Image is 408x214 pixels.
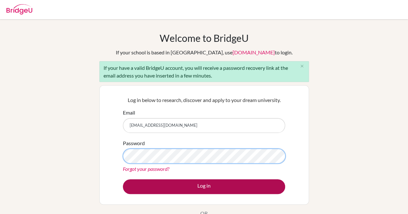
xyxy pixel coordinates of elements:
[99,61,309,82] div: If your have a valid BridgeU account, you will receive a password recovery link at the email addr...
[300,64,304,69] i: close
[123,96,285,104] p: Log in below to research, discover and apply to your dream university.
[116,49,293,56] div: If your school is based in [GEOGRAPHIC_DATA], use to login.
[123,166,169,172] a: Forgot your password?
[160,32,249,44] h1: Welcome to BridgeU
[123,109,135,116] label: Email
[6,4,32,14] img: Bridge-U
[233,49,275,55] a: [DOMAIN_NAME]
[123,179,285,194] button: Log in
[296,61,309,71] button: Close
[123,139,145,147] label: Password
